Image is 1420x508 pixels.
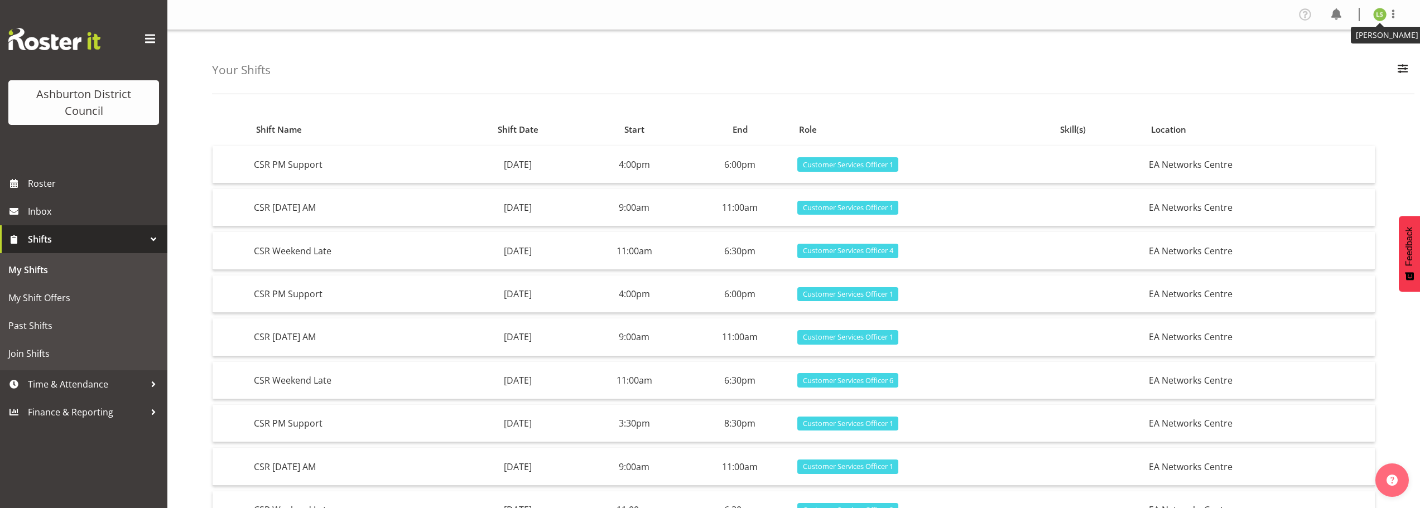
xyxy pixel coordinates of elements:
[803,418,893,429] span: Customer Services Officer 1
[799,123,817,136] span: Role
[581,362,687,399] td: 11:00am
[687,448,793,485] td: 11:00am
[249,448,454,485] td: CSR [DATE] AM
[803,245,893,256] span: Customer Services Officer 4
[8,262,159,278] span: My Shifts
[803,375,893,386] span: Customer Services Officer 6
[455,448,581,485] td: [DATE]
[687,232,793,269] td: 6:30pm
[581,318,687,356] td: 9:00am
[1144,189,1375,226] td: EA Networks Centre
[1144,405,1375,442] td: EA Networks Centre
[455,275,581,313] td: [DATE]
[455,146,581,183] td: [DATE]
[1144,362,1375,399] td: EA Networks Centre
[687,146,793,183] td: 6:00pm
[249,405,454,442] td: CSR PM Support
[8,317,159,334] span: Past Shifts
[803,332,893,342] span: Customer Services Officer 1
[455,189,581,226] td: [DATE]
[249,275,454,313] td: CSR PM Support
[455,232,581,269] td: [DATE]
[1144,146,1375,183] td: EA Networks Centre
[687,405,793,442] td: 8:30pm
[581,448,687,485] td: 9:00am
[687,275,793,313] td: 6:00pm
[249,232,454,269] td: CSR Weekend Late
[803,461,893,472] span: Customer Services Officer 1
[28,203,162,220] span: Inbox
[803,289,893,299] span: Customer Services Officer 1
[256,123,302,136] span: Shift Name
[3,340,165,367] a: Join Shifts
[687,189,793,226] td: 11:00am
[8,345,159,362] span: Join Shifts
[20,86,148,119] div: Ashburton District Council
[249,146,454,183] td: CSR PM Support
[1151,123,1186,136] span: Location
[3,284,165,312] a: My Shift Offers
[1399,216,1420,292] button: Feedback - Show survey
[28,231,145,248] span: Shifts
[498,123,538,136] span: Shift Date
[212,64,271,76] h4: Your Shifts
[733,123,748,136] span: End
[1144,232,1375,269] td: EA Networks Centre
[3,312,165,340] a: Past Shifts
[249,362,454,399] td: CSR Weekend Late
[28,376,145,393] span: Time & Attendance
[28,175,162,192] span: Roster
[28,404,145,420] span: Finance & Reporting
[581,189,687,226] td: 9:00am
[624,123,644,136] span: Start
[581,405,687,442] td: 3:30pm
[581,275,687,313] td: 4:00pm
[455,318,581,356] td: [DATE]
[249,189,454,226] td: CSR [DATE] AM
[581,232,687,269] td: 11:00am
[1144,448,1375,485] td: EA Networks Centre
[249,318,454,356] td: CSR [DATE] AM
[1391,58,1414,83] button: Filter Employees
[455,405,581,442] td: [DATE]
[8,289,159,306] span: My Shift Offers
[1144,318,1375,356] td: EA Networks Centre
[1387,475,1398,486] img: help-xxl-2.png
[687,318,793,356] td: 11:00am
[803,159,893,170] span: Customer Services Officer 1
[1060,123,1086,136] span: Skill(s)
[1373,8,1387,21] img: liam-stewart8677.jpg
[455,362,581,399] td: [DATE]
[803,202,893,213] span: Customer Services Officer 1
[1404,227,1414,266] span: Feedback
[581,146,687,183] td: 4:00pm
[8,28,100,50] img: Rosterit website logo
[1144,275,1375,313] td: EA Networks Centre
[687,362,793,399] td: 6:30pm
[3,256,165,284] a: My Shifts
